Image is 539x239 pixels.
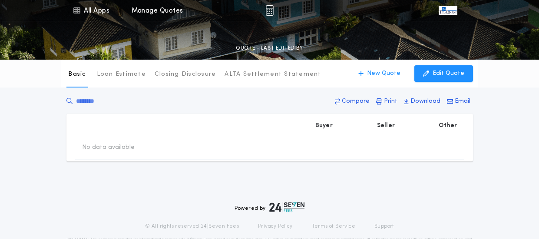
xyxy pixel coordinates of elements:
p: Email [455,97,470,106]
a: Support [374,223,394,230]
button: Print [374,94,400,109]
button: Email [444,94,473,109]
p: Seller [377,121,395,130]
button: Download [401,94,443,109]
button: New Quote [350,65,409,82]
p: © All rights reserved. 24|Seven Fees [145,223,239,230]
p: Loan Estimate [97,70,146,79]
button: Edit Quote [414,65,473,82]
p: Closing Disclosure [155,70,216,79]
img: logo [269,202,305,212]
a: Privacy Policy [258,223,293,230]
img: vs-icon [439,6,457,15]
p: New Quote [367,69,400,78]
p: QUOTE - LAST EDITED BY [236,44,303,53]
button: Compare [332,94,372,109]
p: Basic [68,70,86,79]
p: Buyer [315,121,333,130]
img: img [265,5,274,16]
td: No data available [75,136,142,159]
p: Compare [342,97,370,106]
p: Edit Quote [433,69,464,78]
div: Powered by [235,202,305,212]
p: Other [439,121,457,130]
a: Terms of Service [312,223,355,230]
p: ALTA Settlement Statement [225,70,321,79]
p: Download [410,97,440,106]
p: Print [384,97,397,106]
